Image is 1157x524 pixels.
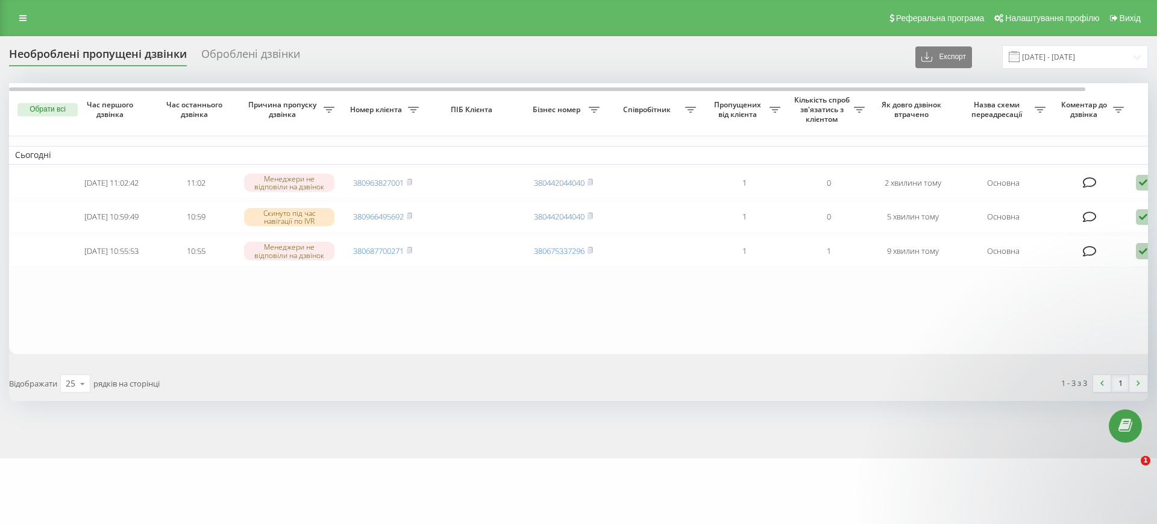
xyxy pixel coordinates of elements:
span: Як довго дзвінок втрачено [880,100,945,119]
td: 11:02 [154,167,238,199]
div: 1 - 3 з 3 [1061,377,1087,389]
span: Номер клієнта [346,105,408,115]
span: Налаштування профілю [1005,13,1099,23]
span: Відображати [9,378,57,389]
button: Обрати всі [17,103,78,116]
td: 1 [702,167,786,199]
span: 1 [1141,456,1150,466]
div: Скинуто під час навігації по IVR [244,208,334,226]
a: 380442044040 [534,211,585,222]
a: 380675337296 [534,245,585,256]
span: Причина пропуску дзвінка [244,100,324,119]
div: Менеджери не відповіли на дзвінок [244,174,334,192]
td: 2 хвилини тому [871,167,955,199]
a: 380687700271 [353,245,404,256]
span: рядків на сторінці [93,378,160,389]
span: ПІБ Клієнта [435,105,511,115]
span: Час останнього дзвінка [163,100,228,119]
td: 10:59 [154,201,238,233]
td: 0 [786,167,871,199]
iframe: Intercom live chat [1116,456,1145,485]
span: Час першого дзвінка [79,100,144,119]
span: Реферальна програма [896,13,985,23]
td: [DATE] 11:02:42 [69,167,154,199]
td: 1 [702,235,786,267]
td: 9 хвилин тому [871,235,955,267]
button: Експорт [915,46,972,68]
td: Основна [955,167,1052,199]
td: 0 [786,201,871,233]
span: Пропущених від клієнта [708,100,770,119]
a: 1 [1111,375,1129,392]
td: Основна [955,201,1052,233]
div: Оброблені дзвінки [201,48,300,66]
td: 10:55 [154,235,238,267]
span: Коментар до дзвінка [1058,100,1113,119]
div: 25 [66,377,75,390]
a: 380963827001 [353,177,404,188]
a: 380966495692 [353,211,404,222]
td: 1 [786,235,871,267]
td: [DATE] 10:55:53 [69,235,154,267]
span: Співробітник [612,105,685,115]
span: Бізнес номер [527,105,589,115]
td: 5 хвилин тому [871,201,955,233]
td: 1 [702,201,786,233]
span: Назва схеми переадресації [961,100,1035,119]
div: Менеджери не відповіли на дзвінок [244,242,334,260]
td: Основна [955,235,1052,267]
td: [DATE] 10:59:49 [69,201,154,233]
span: Кількість спроб зв'язатись з клієнтом [792,95,854,124]
div: Необроблені пропущені дзвінки [9,48,187,66]
span: Вихід [1120,13,1141,23]
a: 380442044040 [534,177,585,188]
